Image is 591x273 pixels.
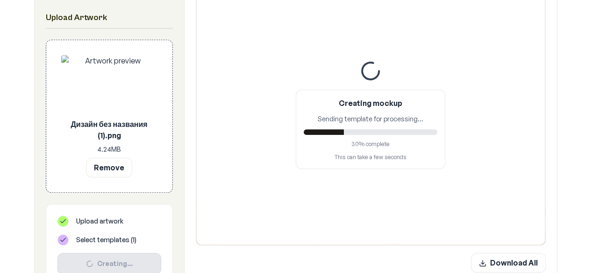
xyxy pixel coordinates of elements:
div: 30 % complete [304,140,437,148]
span: Upload artwork [76,217,123,226]
p: Дизайн без названия (1).png [61,119,157,141]
h2: Upload Artwork [46,11,173,24]
div: Creating... [65,259,153,268]
p: Creating mockup [304,98,437,109]
p: This can take a few seconds [304,154,437,161]
p: 4.24 MB [61,145,157,154]
div: Sending template for processing... [304,114,437,124]
img: Artwork preview [61,55,157,115]
button: Download All [471,253,546,273]
span: Select templates ( 1 ) [76,235,136,245]
button: Remove [86,158,132,177]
